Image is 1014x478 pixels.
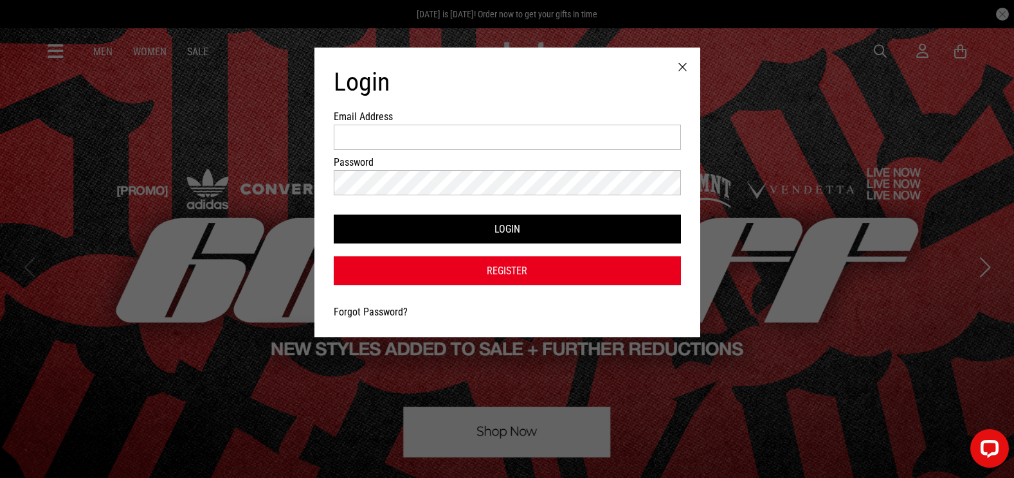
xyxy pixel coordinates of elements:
[334,156,403,168] label: Password
[334,306,408,318] a: Forgot Password?
[334,67,681,98] h1: Login
[334,215,681,243] button: Login
[334,111,403,123] label: Email Address
[960,424,1014,478] iframe: LiveChat chat widget
[334,256,681,285] a: Register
